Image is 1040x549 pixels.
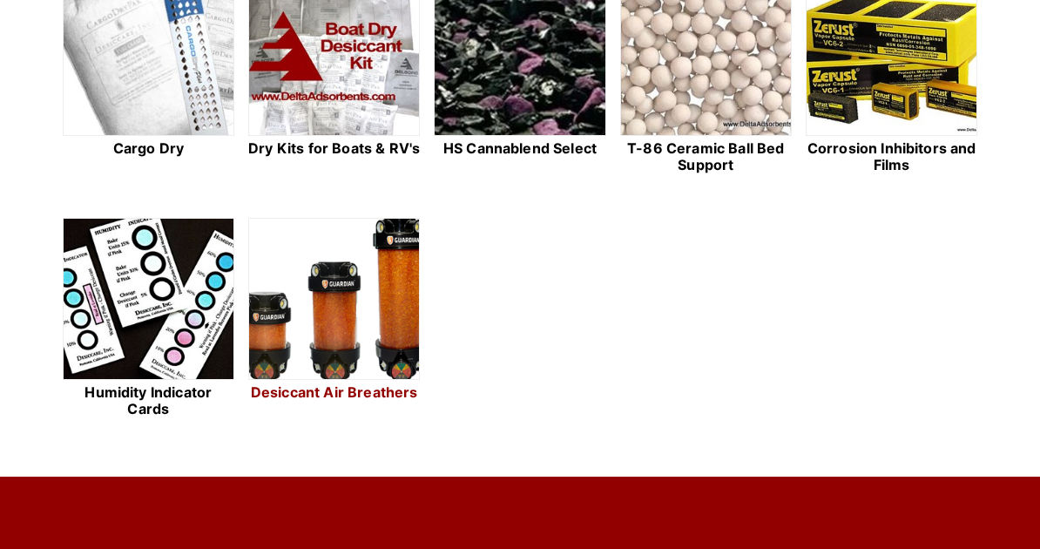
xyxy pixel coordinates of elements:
h2: T-86 Ceramic Ball Bed Support [620,140,792,173]
a: Humidity Indicator Cards [63,218,234,420]
h2: Cargo Dry [63,140,234,157]
h2: Humidity Indicator Cards [63,384,234,417]
h2: Dry Kits for Boats & RV's [248,140,420,157]
h2: Corrosion Inhibitors and Films [806,140,977,173]
a: Desiccant Air Breathers [248,218,420,420]
h2: HS Cannablend Select [434,140,605,157]
h2: Desiccant Air Breathers [248,384,420,401]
